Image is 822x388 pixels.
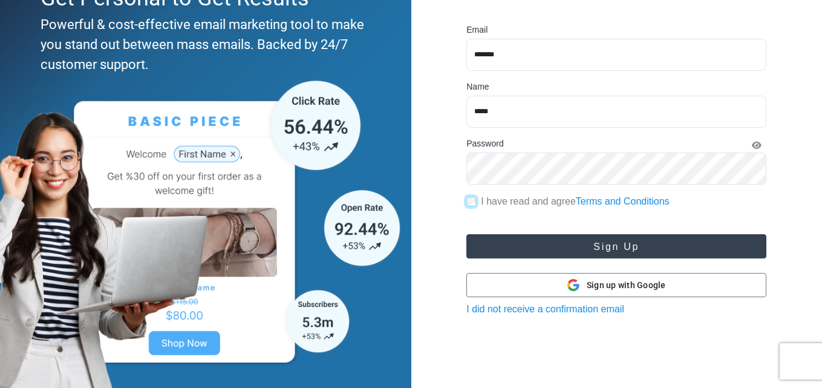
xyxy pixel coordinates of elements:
[466,24,488,36] label: Email
[587,279,666,292] span: Sign up with Google
[466,137,503,150] label: Password
[466,304,624,314] a: I did not receive a confirmation email
[481,194,669,209] label: I have read and agree
[466,81,489,93] label: Name
[41,15,365,74] div: Powerful & cost-effective email marketing tool to make you stand out between mass emails. Backed ...
[576,196,670,206] a: Terms and Conditions
[466,273,766,297] button: Sign up with Google
[466,234,766,258] button: Sign Up
[752,141,762,150] i: Show Password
